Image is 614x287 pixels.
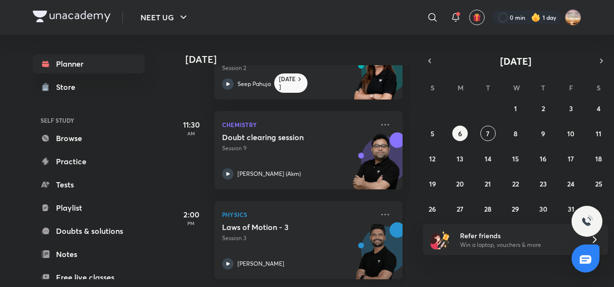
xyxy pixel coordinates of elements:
abbr: October 25, 2025 [595,179,602,188]
abbr: October 12, 2025 [429,154,435,163]
abbr: Monday [458,83,463,92]
abbr: October 9, 2025 [541,129,545,138]
img: ttu [581,215,593,227]
p: Chemistry [222,119,374,130]
button: NEET UG [135,8,195,27]
abbr: October 27, 2025 [457,204,463,214]
h5: Doubt clearing session [222,132,342,142]
button: October 8, 2025 [508,126,523,141]
abbr: October 11, 2025 [596,129,601,138]
button: October 5, 2025 [425,126,440,141]
a: Doubts & solutions [33,221,145,241]
abbr: Thursday [541,83,545,92]
abbr: October 28, 2025 [484,204,491,214]
abbr: October 13, 2025 [457,154,463,163]
abbr: October 22, 2025 [512,179,519,188]
abbr: October 10, 2025 [567,129,574,138]
button: October 17, 2025 [563,151,579,166]
abbr: October 26, 2025 [429,204,436,214]
abbr: October 20, 2025 [456,179,464,188]
abbr: October 14, 2025 [485,154,491,163]
p: Physics [222,209,374,220]
button: October 9, 2025 [535,126,551,141]
abbr: Friday [569,83,573,92]
abbr: October 29, 2025 [512,204,519,214]
h6: [DATE] [279,75,296,91]
abbr: October 6, 2025 [458,129,462,138]
abbr: October 24, 2025 [567,179,574,188]
img: referral [431,230,450,249]
a: Tests [33,175,145,194]
button: October 7, 2025 [480,126,496,141]
img: unacademy [349,132,403,199]
img: unacademy [349,43,403,109]
abbr: October 4, 2025 [597,104,600,113]
abbr: Tuesday [486,83,490,92]
abbr: October 18, 2025 [595,154,602,163]
a: Store [33,77,145,97]
abbr: October 3, 2025 [569,104,573,113]
button: October 30, 2025 [535,201,551,216]
button: October 1, 2025 [508,100,523,116]
abbr: October 15, 2025 [512,154,519,163]
button: October 11, 2025 [591,126,606,141]
h5: 11:30 [172,119,210,130]
a: Free live classes [33,268,145,287]
abbr: October 1, 2025 [514,104,517,113]
button: October 27, 2025 [452,201,468,216]
button: October 10, 2025 [563,126,579,141]
abbr: October 16, 2025 [540,154,546,163]
abbr: October 31, 2025 [568,204,574,214]
img: streak [531,13,541,22]
abbr: October 8, 2025 [514,129,517,138]
abbr: Saturday [597,83,600,92]
button: October 26, 2025 [425,201,440,216]
a: Company Logo [33,11,111,25]
p: AM [172,130,210,136]
abbr: October 5, 2025 [431,129,434,138]
a: Notes [33,244,145,264]
a: Playlist [33,198,145,217]
div: Store [56,81,81,93]
button: October 23, 2025 [535,176,551,191]
p: [PERSON_NAME] [237,259,284,268]
p: Session 9 [222,144,374,153]
abbr: October 7, 2025 [486,129,489,138]
button: October 14, 2025 [480,151,496,166]
h6: SELF STUDY [33,112,145,129]
button: October 22, 2025 [508,176,523,191]
img: Company Logo [33,11,111,22]
button: October 19, 2025 [425,176,440,191]
h5: Laws of Motion - 3 [222,222,342,232]
p: [PERSON_NAME] (Akm) [237,170,301,178]
a: Browse [33,129,145,148]
button: October 4, 2025 [591,100,606,116]
button: October 16, 2025 [535,151,551,166]
button: October 15, 2025 [508,151,523,166]
abbr: October 2, 2025 [542,104,545,113]
abbr: October 30, 2025 [539,204,547,214]
a: Planner [33,54,145,73]
button: October 3, 2025 [563,100,579,116]
span: [DATE] [500,55,531,68]
button: October 24, 2025 [563,176,579,191]
button: October 20, 2025 [452,176,468,191]
p: Seep Pahuja [237,80,271,88]
button: [DATE] [436,54,595,68]
button: avatar [469,10,485,25]
button: October 31, 2025 [563,201,579,216]
img: pari Neekhra [565,9,581,26]
button: October 29, 2025 [508,201,523,216]
p: Win a laptop, vouchers & more [460,241,579,249]
abbr: October 21, 2025 [485,179,491,188]
button: October 2, 2025 [535,100,551,116]
abbr: October 17, 2025 [568,154,574,163]
button: October 21, 2025 [480,176,496,191]
p: PM [172,220,210,226]
h6: Refer friends [460,230,579,241]
button: October 28, 2025 [480,201,496,216]
abbr: Wednesday [513,83,520,92]
abbr: October 23, 2025 [540,179,547,188]
abbr: Sunday [431,83,434,92]
button: October 13, 2025 [452,151,468,166]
